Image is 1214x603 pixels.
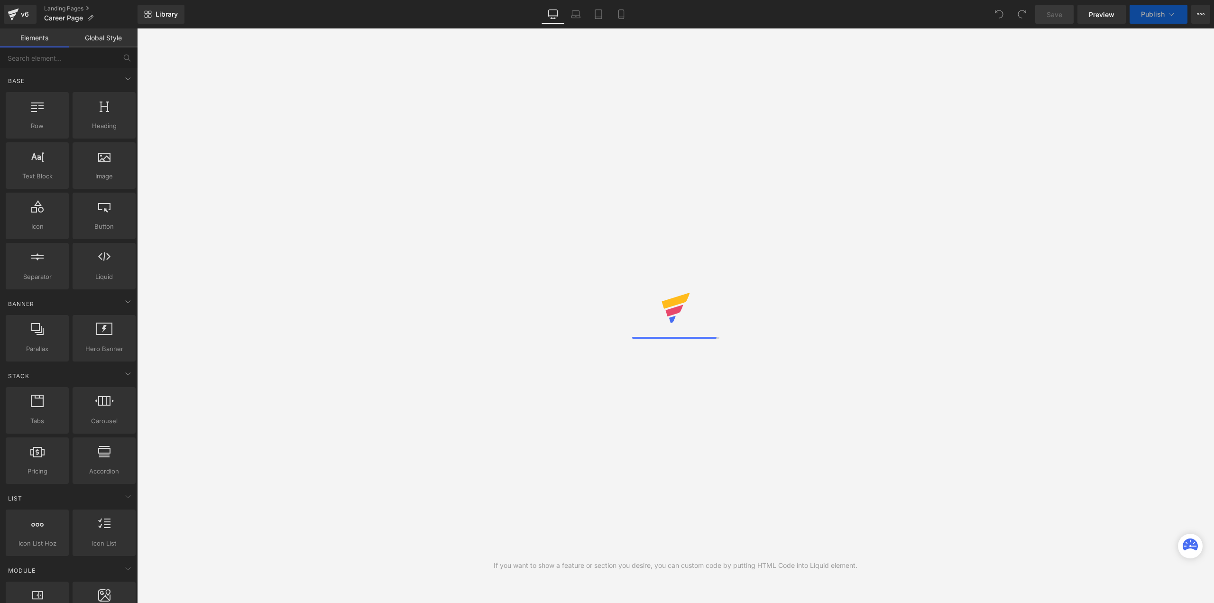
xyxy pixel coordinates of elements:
span: List [7,494,23,503]
span: Carousel [75,416,133,426]
span: Liquid [75,272,133,282]
a: Preview [1077,5,1126,24]
span: Heading [75,121,133,131]
button: Undo [990,5,1009,24]
span: Icon List [75,538,133,548]
span: Publish [1141,10,1165,18]
span: Separator [9,272,66,282]
span: Button [75,222,133,232]
a: Desktop [542,5,564,24]
span: Image [75,171,133,181]
span: Parallax [9,344,66,354]
span: Icon [9,222,66,232]
span: Career Page [44,14,83,22]
span: Row [9,121,66,131]
div: v6 [19,8,31,20]
a: Landing Pages [44,5,138,12]
button: More [1191,5,1210,24]
button: Publish [1130,5,1187,24]
span: Base [7,76,26,85]
span: Library [156,10,178,19]
span: Stack [7,371,30,380]
span: Text Block [9,171,66,181]
span: Module [7,566,37,575]
a: Laptop [564,5,587,24]
a: New Library [138,5,184,24]
span: Preview [1089,9,1114,19]
span: Accordion [75,466,133,476]
span: Pricing [9,466,66,476]
button: Redo [1012,5,1031,24]
span: Save [1047,9,1062,19]
a: v6 [4,5,37,24]
a: Global Style [69,28,138,47]
a: Mobile [610,5,633,24]
span: Banner [7,299,35,308]
a: Tablet [587,5,610,24]
div: If you want to show a feature or section you desire, you can custom code by putting HTML Code int... [494,560,857,571]
span: Hero Banner [75,344,133,354]
span: Tabs [9,416,66,426]
span: Icon List Hoz [9,538,66,548]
